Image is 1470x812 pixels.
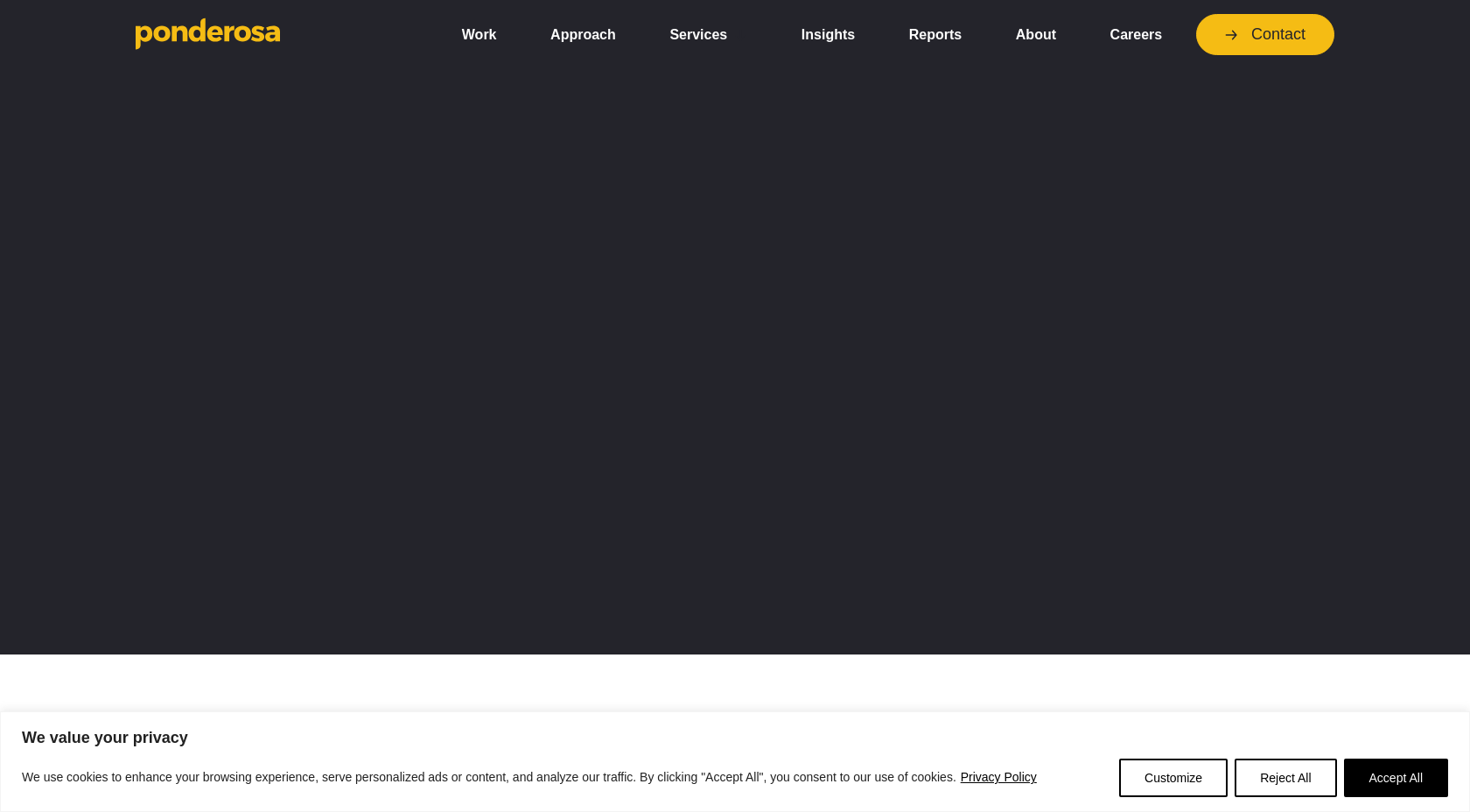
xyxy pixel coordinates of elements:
[1196,14,1334,55] a: Contact
[530,17,635,53] a: Approach
[1090,17,1182,53] a: Careers
[22,766,1038,787] p: We use cookies to enhance your browsing experience, serve personalized ads or content, and analyz...
[781,17,875,53] a: Insights
[22,727,1448,748] p: We value your privacy
[889,17,982,53] a: Reports
[442,17,516,53] a: Work
[996,17,1076,53] a: About
[1119,759,1228,797] button: Customize
[1344,759,1448,797] button: Accept All
[136,17,416,52] a: Go to homepage
[1235,759,1336,797] button: Reject All
[960,766,1038,787] a: Privacy Policy
[650,17,767,53] a: Services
